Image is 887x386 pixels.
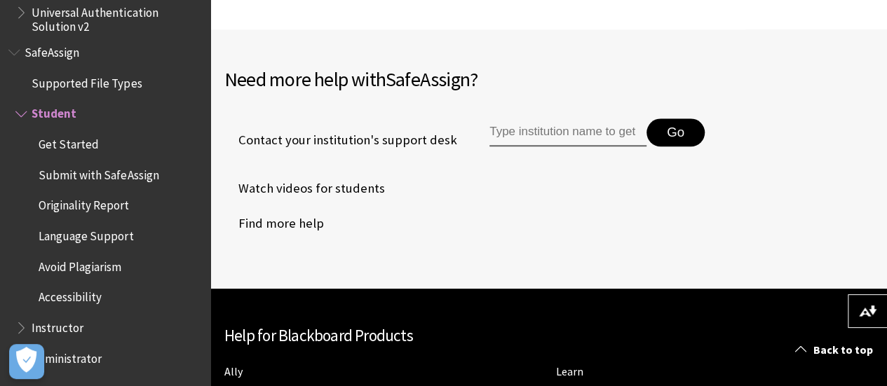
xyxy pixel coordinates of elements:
span: Student [32,102,76,121]
a: Back to top [785,337,887,363]
span: Originality Report [39,194,129,213]
span: Supported File Types [32,71,142,90]
button: Open Preferences [9,344,44,379]
span: Universal Authentication Solution v2 [32,1,201,34]
a: Ally [224,364,243,379]
span: SafeAssign [25,41,79,60]
button: Go [646,118,705,146]
input: Type institution name to get support [489,118,646,146]
span: Contact your institution's support desk [224,131,457,149]
span: Avoid Plagiarism [39,255,121,274]
span: Administrator [32,347,102,366]
h2: Need more help with ? [224,64,873,94]
span: Instructor [32,316,83,335]
span: Accessibility [39,286,102,305]
span: Get Started [39,132,99,151]
span: Submit with SafeAssign [39,163,158,182]
h2: Help for Blackboard Products [224,324,873,348]
span: Language Support [39,224,133,243]
a: Find more help [224,213,324,234]
span: SafeAssign [386,67,470,92]
a: Watch videos for students [224,178,385,199]
a: Learn [556,364,583,379]
nav: Book outline for Blackboard SafeAssign [8,41,202,370]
